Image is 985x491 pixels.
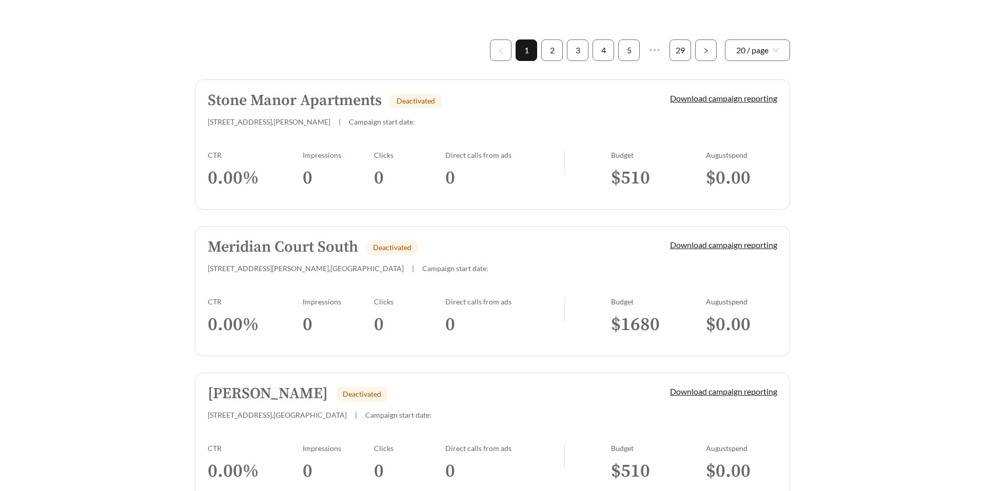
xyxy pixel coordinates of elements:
span: ••• [644,39,665,61]
a: 3 [567,40,588,60]
span: Deactivated [397,96,435,105]
h3: $ 0.00 [706,460,777,483]
li: 4 [593,39,614,61]
img: line [564,151,565,175]
div: Budget [611,151,706,159]
span: | [412,264,414,273]
h3: 0 [303,313,374,336]
div: Budget [611,444,706,453]
div: CTR [208,297,303,306]
span: right [703,48,709,54]
h3: 0 [374,313,445,336]
li: 29 [669,39,691,61]
span: [STREET_ADDRESS] , [GEOGRAPHIC_DATA] [208,411,347,419]
div: Impressions [303,444,374,453]
h3: 0 [445,313,564,336]
div: Direct calls from ads [445,297,564,306]
li: Previous Page [490,39,511,61]
h3: $ 510 [611,167,706,190]
h3: 0 [303,460,374,483]
div: Impressions [303,151,374,159]
span: Deactivated [373,243,411,252]
li: 1 [516,39,537,61]
span: left [498,48,504,54]
a: Meridian Court SouthDeactivated[STREET_ADDRESS][PERSON_NAME],[GEOGRAPHIC_DATA]|Campaign start dat... [195,226,790,356]
div: Clicks [374,297,445,306]
h3: 0 [445,460,564,483]
a: 4 [593,40,614,60]
span: 20 / page [736,40,779,60]
span: Campaign start date: [422,264,488,273]
h3: 0 [303,167,374,190]
h3: 0 [445,167,564,190]
li: 5 [618,39,640,61]
a: 5 [619,40,639,60]
div: Direct calls from ads [445,444,564,453]
div: Page Size [725,39,790,61]
h5: [PERSON_NAME] [208,385,328,402]
li: 2 [541,39,563,61]
button: left [490,39,511,61]
a: 1 [516,40,537,60]
h3: 0.00 % [208,460,303,483]
h3: 0 [374,460,445,483]
h5: Stone Manor Apartments [208,92,382,109]
a: 2 [542,40,562,60]
span: Campaign start date: [365,411,431,419]
span: | [355,411,357,419]
a: Download campaign reporting [670,386,777,396]
span: [STREET_ADDRESS][PERSON_NAME] , [GEOGRAPHIC_DATA] [208,264,404,273]
div: CTR [208,151,303,159]
div: Impressions [303,297,374,306]
button: right [695,39,717,61]
h3: $ 0.00 [706,167,777,190]
a: 29 [670,40,691,60]
h3: 0.00 % [208,313,303,336]
h3: 0.00 % [208,167,303,190]
a: Stone Manor ApartmentsDeactivated[STREET_ADDRESS],[PERSON_NAME]|Campaign start date:Download camp... [195,79,790,210]
div: Budget [611,297,706,306]
img: line [564,444,565,468]
h3: $ 510 [611,460,706,483]
span: Campaign start date: [349,117,415,126]
h3: $ 0.00 [706,313,777,336]
div: Clicks [374,444,445,453]
div: August spend [706,444,777,453]
li: Next Page [695,39,717,61]
span: | [339,117,341,126]
span: Deactivated [343,390,381,398]
span: [STREET_ADDRESS] , [PERSON_NAME] [208,117,330,126]
h3: $ 1680 [611,313,706,336]
a: Download campaign reporting [670,240,777,250]
h5: Meridian Court South [208,239,358,256]
img: line [564,297,565,322]
div: August spend [706,297,777,306]
div: Clicks [374,151,445,159]
div: August spend [706,151,777,159]
a: Download campaign reporting [670,93,777,103]
li: 3 [567,39,588,61]
div: CTR [208,444,303,453]
h3: 0 [374,167,445,190]
li: Next 5 Pages [644,39,665,61]
div: Direct calls from ads [445,151,564,159]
